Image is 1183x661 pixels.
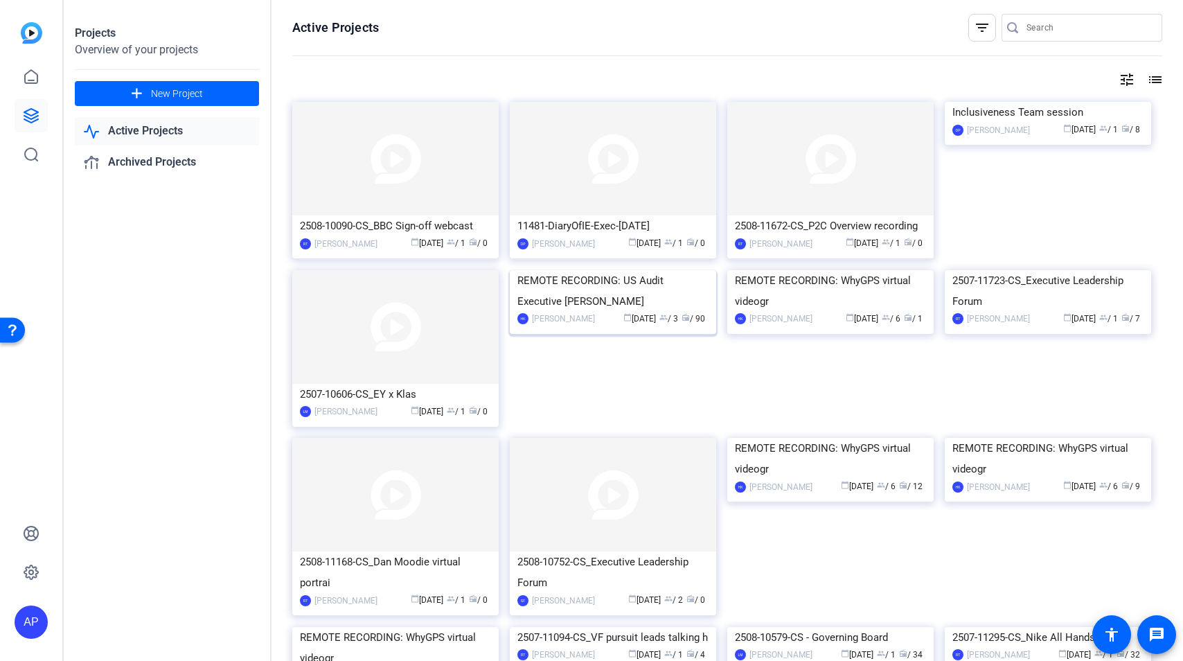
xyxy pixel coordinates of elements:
div: 2507-11295-CS_Nike All Hands [952,627,1144,648]
span: calendar_today [1063,481,1071,489]
mat-icon: list [1146,71,1162,88]
span: group [664,594,673,603]
span: [DATE] [1063,125,1096,134]
span: calendar_today [411,594,419,603]
div: Inclusiveness Team session [952,102,1144,123]
span: / 1 [882,238,900,248]
span: New Project [151,87,203,101]
div: Projects [75,25,259,42]
mat-icon: accessibility [1103,626,1120,643]
span: / 1 [1099,314,1118,324]
span: group [1099,313,1108,321]
span: [DATE] [1063,314,1096,324]
span: calendar_today [628,238,637,246]
div: [PERSON_NAME] [532,594,595,608]
span: / 32 [1117,650,1140,660]
button: New Project [75,81,259,106]
div: 2508-11168-CS_Dan Moodie virtual portrai [300,552,491,593]
span: radio [686,238,695,246]
span: [DATE] [846,238,878,248]
div: 2507-10606-CS_EY x Klas [300,384,491,405]
div: 2508-10752-CS_Executive Leadership Forum [517,552,709,593]
span: / 1 [877,650,896,660]
div: REMOTE RECORDING: WhyGPS virtual videogr [735,270,926,312]
div: [PERSON_NAME] [749,480,812,494]
span: / 90 [682,314,705,324]
span: calendar_today [628,594,637,603]
mat-icon: filter_list [974,19,990,36]
span: / 8 [1121,125,1140,134]
span: radio [904,313,912,321]
span: / 1 [447,407,465,416]
span: group [447,594,455,603]
span: [DATE] [411,407,443,416]
span: radio [469,594,477,603]
div: [PERSON_NAME] [749,237,812,251]
span: calendar_today [846,238,854,246]
div: [PERSON_NAME] [314,594,377,608]
span: radio [1121,481,1130,489]
div: HK [735,482,746,493]
div: DP [517,238,528,249]
div: [PERSON_NAME] [532,312,595,326]
span: group [664,238,673,246]
input: Search [1026,19,1151,36]
div: [PERSON_NAME] [967,123,1030,137]
div: AP [15,606,48,639]
div: LM [735,649,746,660]
div: RT [952,313,963,324]
span: / 0 [686,238,705,248]
mat-icon: message [1148,626,1165,643]
div: Overview of your projects [75,42,259,58]
span: / 1 [1094,650,1113,660]
span: group [447,238,455,246]
div: RT [300,595,311,606]
span: [DATE] [628,238,661,248]
div: 2507-11094-CS_VF pursuit leads talking h [517,627,709,648]
div: [PERSON_NAME] [314,405,377,418]
span: group [664,649,673,658]
span: [DATE] [411,238,443,248]
span: / 6 [1099,482,1118,491]
span: [DATE] [1058,650,1091,660]
span: / 1 [447,238,465,248]
div: [PERSON_NAME] [314,237,377,251]
span: radio [686,594,695,603]
div: [PERSON_NAME] [967,480,1030,494]
span: / 34 [899,650,923,660]
span: / 0 [686,595,705,605]
div: RT [517,649,528,660]
span: calendar_today [1063,124,1071,132]
span: calendar_today [1058,649,1067,658]
span: radio [469,406,477,414]
span: / 1 [664,650,683,660]
div: [PERSON_NAME] [532,237,595,251]
div: RT [952,649,963,660]
mat-icon: add [128,85,145,103]
div: DP [952,125,963,136]
span: / 9 [1121,482,1140,491]
div: LM [300,406,311,417]
div: HK [735,313,746,324]
div: 2508-10579-CS - Governing Board [735,627,926,648]
span: / 2 [664,595,683,605]
div: RT [735,238,746,249]
span: / 7 [1121,314,1140,324]
div: REMOTE RECORDING: WhyGPS virtual videogr [952,438,1144,479]
span: radio [904,238,912,246]
span: group [447,406,455,414]
span: group [882,313,890,321]
span: group [877,481,885,489]
span: radio [899,481,907,489]
span: radio [686,649,695,658]
mat-icon: tune [1119,71,1135,88]
span: group [877,649,885,658]
div: HK [517,313,528,324]
img: blue-gradient.svg [21,22,42,44]
div: 11481-DiaryOfIE-Exec-[DATE] [517,215,709,236]
div: 2508-11672-CS_P2C Overview recording [735,215,926,236]
a: Active Projects [75,117,259,146]
span: radio [469,238,477,246]
span: / 1 [664,238,683,248]
span: calendar_today [411,238,419,246]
